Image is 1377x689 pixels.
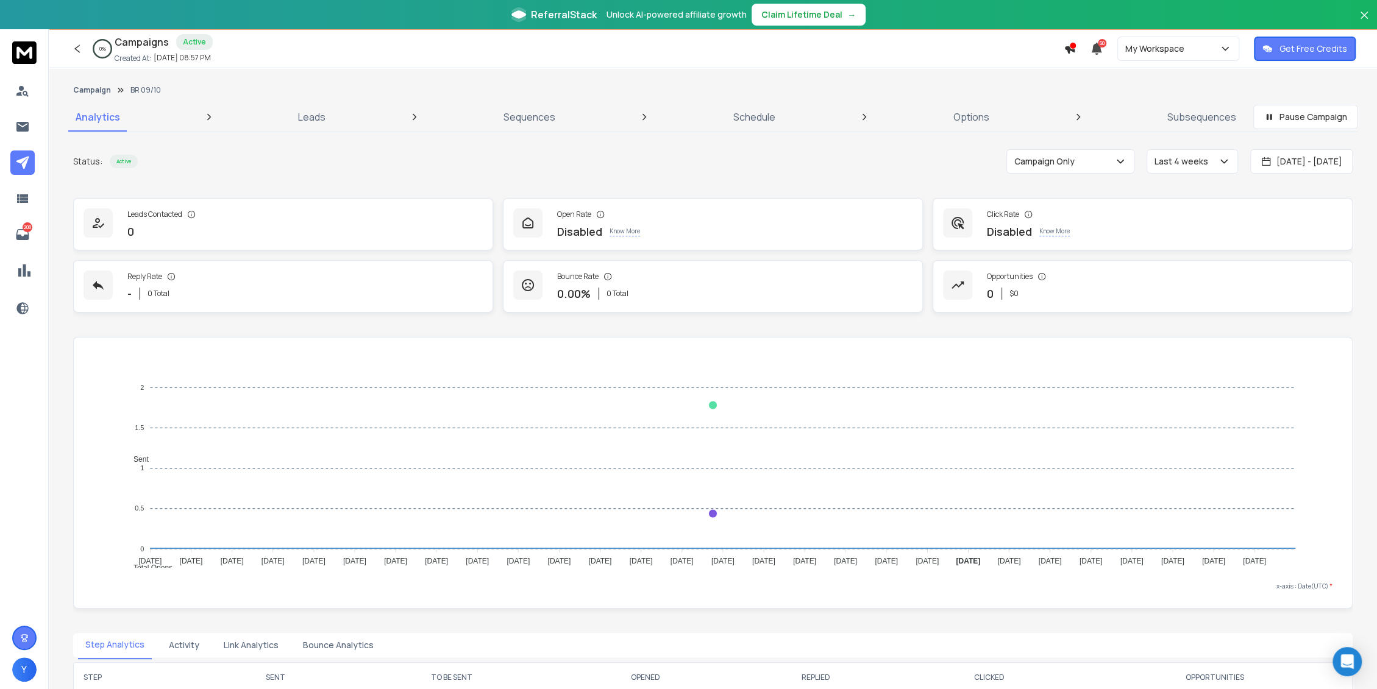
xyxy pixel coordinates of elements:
[124,455,149,464] span: Sent
[1167,110,1236,124] p: Subsequences
[1014,155,1080,168] p: Campaign Only
[1161,557,1184,565] tspan: [DATE]
[987,223,1032,240] p: Disabled
[262,557,285,565] tspan: [DATE]
[607,289,628,299] p: 0 Total
[946,102,997,132] a: Options
[115,54,151,63] p: Created At:
[1202,557,1225,565] tspan: [DATE]
[1243,557,1266,565] tspan: [DATE]
[557,223,602,240] p: Disabled
[987,285,994,302] p: 0
[847,9,856,21] span: →
[610,227,640,236] p: Know More
[956,557,980,565] tspan: [DATE]
[154,53,211,63] p: [DATE] 08:57 PM
[998,557,1021,565] tspan: [DATE]
[1039,227,1070,236] p: Know More
[10,222,35,247] a: 208
[557,285,591,302] p: 0.00 %
[138,557,162,565] tspan: [DATE]
[916,557,939,565] tspan: [DATE]
[547,557,571,565] tspan: [DATE]
[503,110,555,124] p: Sequences
[987,272,1033,281] p: Opportunities
[557,210,591,219] p: Open Rate
[1253,105,1357,129] button: Pause Campaign
[115,35,169,49] h1: Campaigns
[503,260,923,313] a: Bounce Rate0.00%0 Total
[1080,557,1103,565] tspan: [DATE]
[221,557,244,565] tspan: [DATE]
[1155,155,1213,168] p: Last 4 weeks
[23,222,32,232] p: 208
[425,557,448,565] tspan: [DATE]
[752,4,866,26] button: Claim Lifetime Deal→
[110,155,138,168] div: Active
[607,9,747,21] p: Unlock AI-powered affiliate growth
[503,198,923,250] a: Open RateDisabledKnow More
[302,557,326,565] tspan: [DATE]
[1098,39,1106,48] span: 50
[671,557,694,565] tspan: [DATE]
[162,632,207,659] button: Activity
[73,198,493,250] a: Leads Contacted0
[557,272,599,281] p: Bounce Rate
[496,102,563,132] a: Sequences
[93,582,1333,591] p: x-axis : Date(UTC)
[291,102,333,132] a: Leads
[466,557,489,565] tspan: [DATE]
[987,210,1019,219] p: Click Rate
[127,210,182,219] p: Leads Contacted
[933,198,1353,250] a: Click RateDisabledKnow More
[140,464,144,472] tspan: 1
[140,384,144,391] tspan: 2
[343,557,366,565] tspan: [DATE]
[507,557,530,565] tspan: [DATE]
[73,260,493,313] a: Reply Rate-0 Total
[1279,43,1347,55] p: Get Free Credits
[1254,37,1356,61] button: Get Free Credits
[298,110,326,124] p: Leads
[135,504,144,512] tspan: 0.5
[179,557,202,565] tspan: [DATE]
[588,557,611,565] tspan: [DATE]
[127,272,162,281] p: Reply Rate
[68,102,127,132] a: Analytics
[752,557,775,565] tspan: [DATE]
[630,557,653,565] tspan: [DATE]
[834,557,857,565] tspan: [DATE]
[148,289,169,299] p: 0 Total
[875,557,898,565] tspan: [DATE]
[99,45,106,52] p: 0 %
[793,557,816,565] tspan: [DATE]
[1333,647,1362,676] div: Open Intercom Messenger
[1250,149,1353,174] button: [DATE] - [DATE]
[73,155,102,168] p: Status:
[1039,557,1062,565] tspan: [DATE]
[1009,289,1019,299] p: $ 0
[531,7,597,22] span: ReferralStack
[1120,557,1144,565] tspan: [DATE]
[296,632,381,659] button: Bounce Analytics
[127,223,134,240] p: 0
[933,260,1353,313] a: Opportunities0$0
[135,424,144,431] tspan: 1.5
[130,85,161,95] p: BR 09/10
[711,557,735,565] tspan: [DATE]
[953,110,989,124] p: Options
[140,545,144,553] tspan: 0
[1160,102,1244,132] a: Subsequences
[127,285,132,302] p: -
[76,110,120,124] p: Analytics
[216,632,286,659] button: Link Analytics
[1125,43,1189,55] p: My Workspace
[124,564,173,572] span: Total Opens
[176,34,213,50] div: Active
[73,85,111,95] button: Campaign
[12,657,37,682] button: Y
[78,631,152,659] button: Step Analytics
[384,557,407,565] tspan: [DATE]
[726,102,783,132] a: Schedule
